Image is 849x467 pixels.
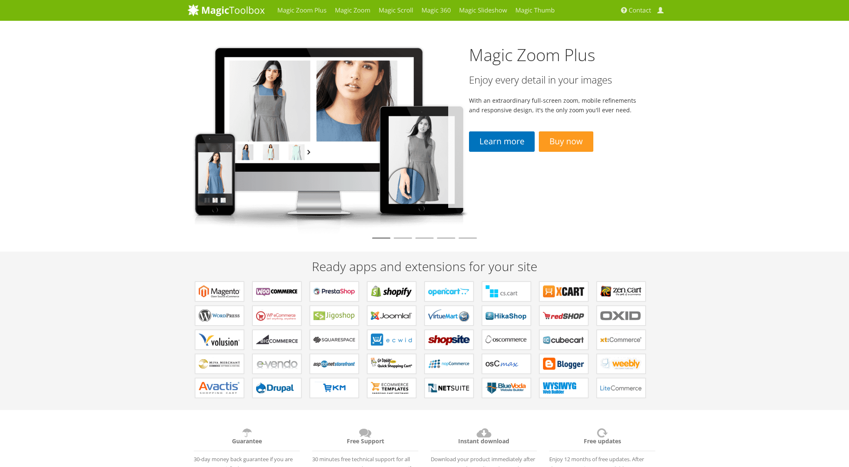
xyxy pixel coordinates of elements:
[252,306,301,326] a: Plugins for WP e-Commerce
[371,358,412,370] b: Extensions for GoDaddy Shopping Cart
[539,306,588,326] a: Components for redSHOP
[486,358,527,370] b: Add-ons for osCMax
[252,378,301,398] a: Modules for Drupal
[543,382,585,394] b: Extensions for WYSIWYG
[543,285,585,298] b: Modules for X-Cart
[199,358,240,370] b: Extensions for Miva Merchant
[428,309,470,322] b: Components for VirtueMart
[629,6,651,15] span: Contact
[428,285,470,298] b: Modules for OpenCart
[188,40,469,234] img: magiczoomplus2-tablet.png
[371,285,412,298] b: Apps for Shopify
[539,354,588,374] a: Extensions for Blogger
[371,309,412,322] b: Components for Joomla
[371,334,412,346] b: Extensions for ECWID
[539,330,588,350] a: Plugins for CubeCart
[600,309,642,322] b: Extensions for OXID
[424,282,474,301] a: Modules for OpenCart
[252,282,301,301] a: Plugins for WooCommerce
[195,306,244,326] a: Plugins for WordPress
[482,354,531,374] a: Add-ons for osCMax
[482,306,531,326] a: Components for HikaShop
[600,382,642,394] b: Modules for LiteCommerce
[313,309,355,322] b: Plugins for Jigoshop
[539,378,588,398] a: Extensions for WYSIWYG
[469,96,641,115] p: With an extraordinary full-screen zoom, mobile refinements and responsive design, it's the only z...
[428,382,470,394] b: Extensions for NetSuite
[543,334,585,346] b: Plugins for CubeCart
[600,285,642,298] b: Plugins for Zen Cart
[597,282,646,301] a: Plugins for Zen Cart
[199,285,240,298] b: Extensions for Magento
[367,354,416,374] a: Extensions for GoDaddy Shopping Cart
[252,330,301,350] a: Apps for Bigcommerce
[313,382,355,394] b: Extensions for EKM
[367,330,416,350] a: Extensions for ECWID
[310,378,359,398] a: Extensions for EKM
[195,330,244,350] a: Extensions for Volusion
[428,358,470,370] b: Extensions for nopCommerce
[597,354,646,374] a: Extensions for Weebly
[256,382,298,394] b: Modules for Drupal
[597,378,646,398] a: Modules for LiteCommerce
[469,74,641,85] h3: Enjoy every detail in your images
[543,309,585,322] b: Components for redSHOP
[469,43,595,66] a: Magic Zoom Plus
[543,358,585,370] b: Extensions for Blogger
[199,309,240,322] b: Plugins for WordPress
[424,378,474,398] a: Extensions for NetSuite
[424,330,474,350] a: Extensions for ShopSite
[312,427,418,451] h6: Free Support
[424,354,474,374] a: Extensions for nopCommerce
[256,358,298,370] b: Extensions for e-vendo
[600,358,642,370] b: Extensions for Weebly
[371,382,412,394] b: Extensions for ecommerce Templates
[252,354,301,374] a: Extensions for e-vendo
[367,306,416,326] a: Components for Joomla
[424,306,474,326] a: Components for VirtueMart
[310,330,359,350] a: Extensions for Squarespace
[188,259,661,273] h2: Ready apps and extensions for your site
[549,427,655,451] h6: Free updates
[195,282,244,301] a: Extensions for Magento
[486,285,527,298] b: Add-ons for CS-Cart
[367,378,416,398] a: Extensions for ecommerce Templates
[482,282,531,301] a: Add-ons for CS-Cart
[539,282,588,301] a: Modules for X-Cart
[199,334,240,346] b: Extensions for Volusion
[313,285,355,298] b: Modules for PrestaShop
[313,358,355,370] b: Extensions for AspDotNetStorefront
[199,382,240,394] b: Extensions for Avactis
[256,285,298,298] b: Plugins for WooCommerce
[486,382,527,394] b: Extensions for BlueVoda
[600,334,642,346] b: Extensions for xt:Commerce
[482,330,531,350] a: Add-ons for osCommerce
[310,354,359,374] a: Extensions for AspDotNetStorefront
[486,309,527,322] b: Components for HikaShop
[482,378,531,398] a: Extensions for BlueVoda
[539,131,593,152] a: Buy now
[310,306,359,326] a: Plugins for Jigoshop
[431,427,537,451] h6: Instant download
[195,354,244,374] a: Extensions for Miva Merchant
[256,334,298,346] b: Apps for Bigcommerce
[195,378,244,398] a: Extensions for Avactis
[256,309,298,322] b: Plugins for WP e-Commerce
[313,334,355,346] b: Extensions for Squarespace
[194,427,300,451] h6: Guarantee
[367,282,416,301] a: Apps for Shopify
[188,4,265,16] img: MagicToolbox.com - Image tools for your website
[486,334,527,346] b: Add-ons for osCommerce
[469,131,535,152] a: Learn more
[597,330,646,350] a: Extensions for xt:Commerce
[428,334,470,346] b: Extensions for ShopSite
[597,306,646,326] a: Extensions for OXID
[310,282,359,301] a: Modules for PrestaShop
